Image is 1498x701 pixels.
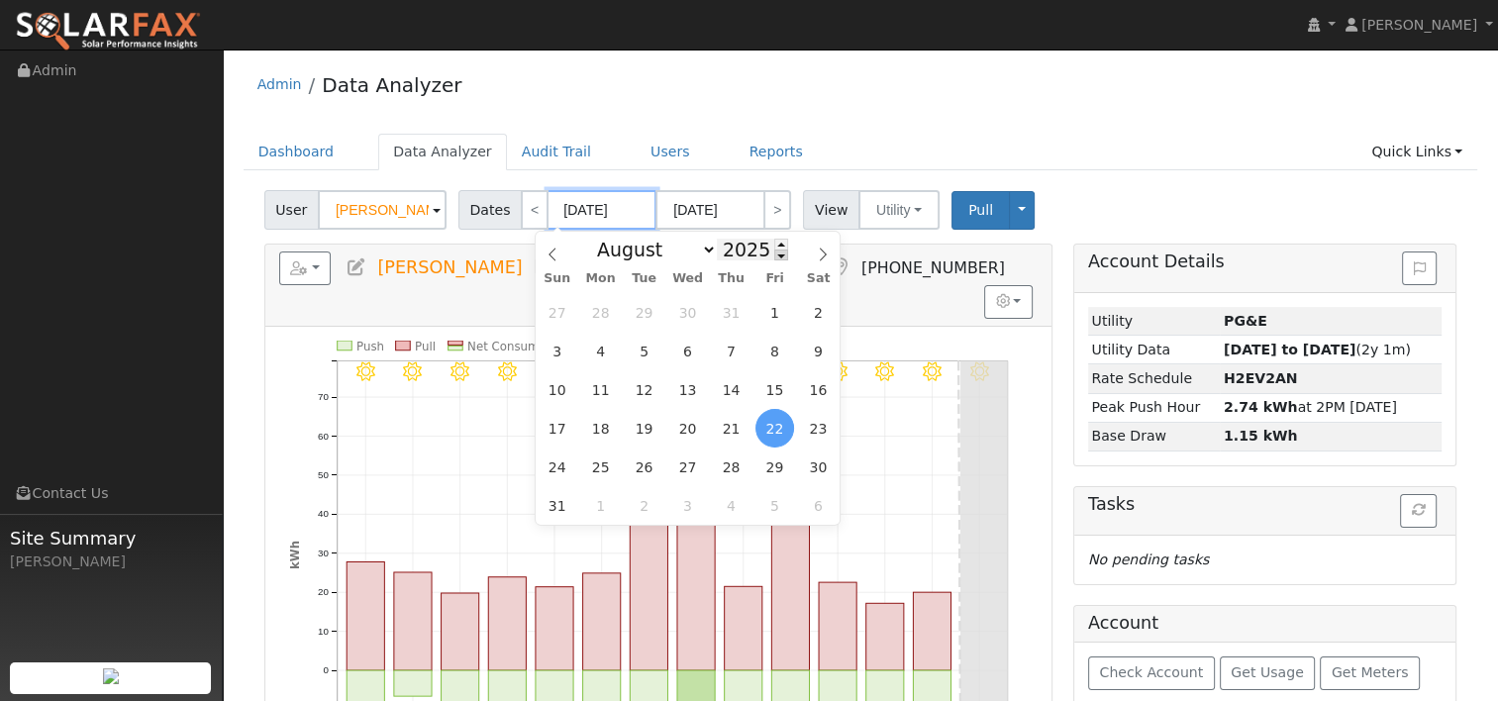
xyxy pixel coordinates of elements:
button: Refresh [1400,494,1437,528]
img: SolarFax [15,11,201,52]
span: August 2, 2025 [799,293,838,332]
span: July 30, 2025 [668,293,707,332]
span: [PHONE_NUMBER] [861,258,1005,277]
span: August 20, 2025 [668,409,707,448]
a: Multi-Series Graph [533,257,554,277]
button: Pull [951,191,1010,230]
i: No pending tasks [1088,551,1209,567]
h5: Account [1088,613,1158,633]
span: (2y 1m) [1224,342,1411,357]
span: September 3, 2025 [668,486,707,525]
text: 50 [318,469,329,480]
rect: onclick="" [772,394,810,670]
span: July 29, 2025 [625,293,663,332]
span: August 21, 2025 [712,409,750,448]
text: Pull [415,340,436,353]
rect: onclick="" [725,586,762,670]
span: September 5, 2025 [755,486,794,525]
span: August 16, 2025 [799,370,838,409]
text: 10 [318,626,329,637]
span: Sat [797,272,841,285]
a: Map [830,257,851,277]
td: Utility Data [1088,336,1220,364]
rect: onclick="" [866,603,904,670]
span: Get Meters [1332,664,1409,680]
span: Thu [710,272,753,285]
span: August 12, 2025 [625,370,663,409]
span: Dates [458,190,522,230]
i: 8/25 - Clear [498,361,517,380]
span: July 27, 2025 [538,293,576,332]
span: August 26, 2025 [625,448,663,486]
a: Data Analyzer [322,73,461,97]
rect: onclick="" [394,670,432,696]
i: 9/01 - Clear [829,361,848,380]
span: August 17, 2025 [538,409,576,448]
span: September 4, 2025 [712,486,750,525]
strong: 1.15 kWh [1224,428,1298,444]
text: 60 [318,430,329,441]
rect: onclick="" [536,587,573,670]
span: August 5, 2025 [625,332,663,370]
input: Select a User [318,190,447,230]
text: kWh [287,541,301,569]
text: 70 [318,391,329,402]
td: at 2PM [DATE] [1220,393,1442,422]
span: User [264,190,319,230]
span: Fri [753,272,797,285]
a: Dashboard [244,134,350,170]
span: Mon [579,272,623,285]
span: September 6, 2025 [799,486,838,525]
i: 9/02 - Clear [876,361,895,380]
rect: onclick="" [394,572,432,670]
i: 8/23 - Clear [403,361,422,380]
span: August 14, 2025 [712,370,750,409]
button: Get Meters [1320,656,1420,690]
span: July 28, 2025 [581,293,620,332]
td: Utility [1088,307,1220,336]
span: August 4, 2025 [581,332,620,370]
select: Month [587,238,717,261]
td: Rate Schedule [1088,364,1220,393]
rect: onclick="" [914,592,951,670]
span: July 31, 2025 [712,293,750,332]
a: Admin [257,76,302,92]
a: < [521,190,549,230]
a: > [763,190,791,230]
span: August 18, 2025 [581,409,620,448]
span: [PERSON_NAME] [1361,17,1477,33]
span: August 1, 2025 [755,293,794,332]
span: September 1, 2025 [581,486,620,525]
h5: Account Details [1088,251,1442,272]
span: August 7, 2025 [712,332,750,370]
text: 40 [318,508,329,519]
rect: onclick="" [347,562,384,671]
rect: onclick="" [488,577,526,670]
input: Year [717,239,788,260]
span: [PERSON_NAME] [377,257,522,277]
strong: [DATE] to [DATE] [1224,342,1355,357]
span: August 25, 2025 [581,448,620,486]
span: Get Usage [1231,664,1303,680]
rect: onclick="" [441,593,478,670]
div: [PERSON_NAME] [10,551,212,572]
span: August 24, 2025 [538,448,576,486]
text: 20 [318,586,329,597]
h5: Tasks [1088,494,1442,515]
span: Wed [666,272,710,285]
span: August 31, 2025 [538,486,576,525]
i: 8/24 - Clear [450,361,469,380]
strong: Y [1224,370,1298,386]
span: August 6, 2025 [668,332,707,370]
text: 0 [323,664,329,675]
span: August 27, 2025 [668,448,707,486]
rect: onclick="" [630,413,667,670]
span: August 13, 2025 [668,370,707,409]
span: August 10, 2025 [538,370,576,409]
img: retrieve [103,668,119,684]
strong: ID: 17251103, authorized: 09/04/25 [1224,313,1267,329]
button: Issue History [1402,251,1437,285]
span: Tue [623,272,666,285]
text: Push [356,340,384,353]
span: August 22, 2025 [755,409,794,448]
